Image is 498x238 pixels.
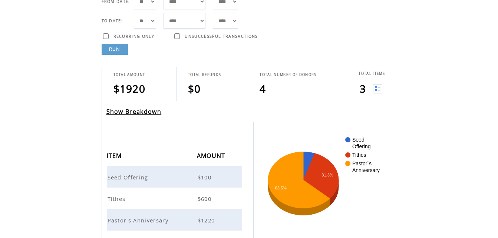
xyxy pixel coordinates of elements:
span: TOTAL NUMBER OF DONORS [260,72,316,77]
span: AMOUNT [197,150,227,163]
span: ITEM [107,150,124,163]
a: RUN [102,44,128,55]
text: Offering [352,143,371,149]
text: Anniversary [352,167,380,173]
a: AMOUNT [197,153,227,158]
span: TOTAL REFUNDS [188,72,221,77]
a: Show Breakdown [106,108,162,116]
span: TO DATE: [102,18,123,23]
span: Seed Offering [108,173,150,181]
span: $600 [198,195,213,202]
text: Pastor`s [352,161,372,166]
span: $100 [198,173,213,181]
img: View list [373,84,382,93]
a: Pastor's Anniversary [108,216,171,223]
span: 4 [260,82,266,96]
span: TOTAL ITEMS [359,71,385,76]
span: Pastor's Anniversary [108,216,171,224]
text: 63.5% [275,186,287,190]
span: UNSUCCESSFUL TRANSACTIONS [185,34,258,39]
span: $1920 [113,82,146,96]
span: Tithes [108,195,128,202]
span: 3 [360,82,366,96]
span: RECURRING ONLY [113,34,155,39]
a: Tithes [108,195,128,201]
a: Seed Offering [108,173,150,180]
span: TOTAL AMOUNT [113,72,145,77]
span: $0 [188,82,201,96]
text: Tithes [352,152,366,158]
span: $1220 [198,216,217,224]
a: ITEM [107,153,124,158]
text: 31.3% [322,173,333,177]
text: Seed [352,137,365,143]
